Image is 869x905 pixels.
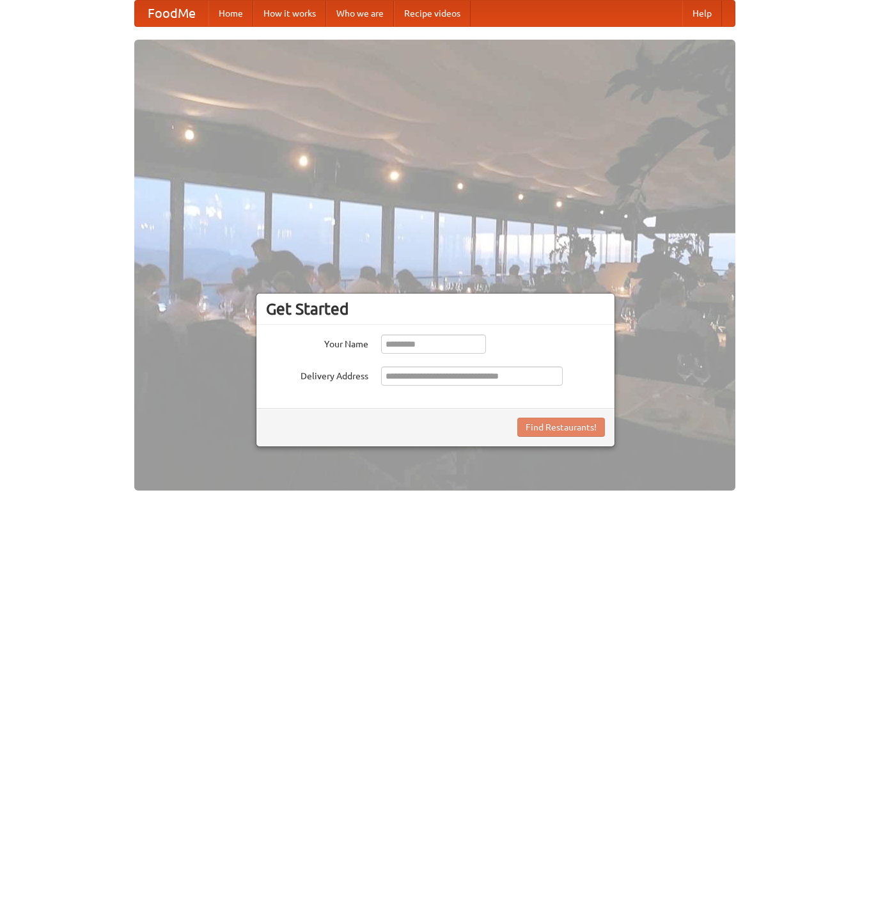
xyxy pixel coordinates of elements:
[135,1,208,26] a: FoodMe
[326,1,394,26] a: Who we are
[266,334,368,350] label: Your Name
[394,1,471,26] a: Recipe videos
[253,1,326,26] a: How it works
[682,1,722,26] a: Help
[266,299,605,319] h3: Get Started
[517,418,605,437] button: Find Restaurants!
[266,366,368,382] label: Delivery Address
[208,1,253,26] a: Home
